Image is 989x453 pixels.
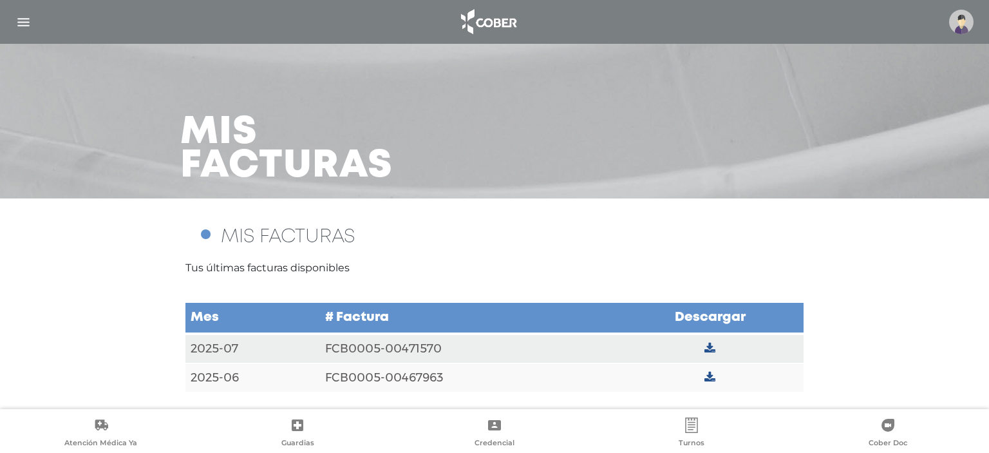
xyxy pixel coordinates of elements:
[185,363,320,392] td: 2025-06
[320,334,616,363] td: FCB0005-00471570
[180,116,393,183] h3: Mis facturas
[185,334,320,363] td: 2025-07
[789,418,986,450] a: Cober Doc
[396,418,593,450] a: Credencial
[200,418,397,450] a: Guardias
[949,10,974,34] img: profile-placeholder.svg
[679,438,704,450] span: Turnos
[475,438,514,450] span: Credencial
[221,228,355,246] span: MIS FACTURAS
[869,438,907,450] span: Cober Doc
[593,418,790,450] a: Turnos
[617,302,804,334] td: Descargar
[15,14,32,30] img: Cober_menu-lines-white.svg
[320,363,616,392] td: FCB0005-00467963
[454,6,522,37] img: logo_cober_home-white.png
[185,260,804,276] p: Tus últimas facturas disponibles
[281,438,314,450] span: Guardias
[3,418,200,450] a: Atención Médica Ya
[320,302,616,334] td: # Factura
[64,438,137,450] span: Atención Médica Ya
[185,302,320,334] td: Mes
